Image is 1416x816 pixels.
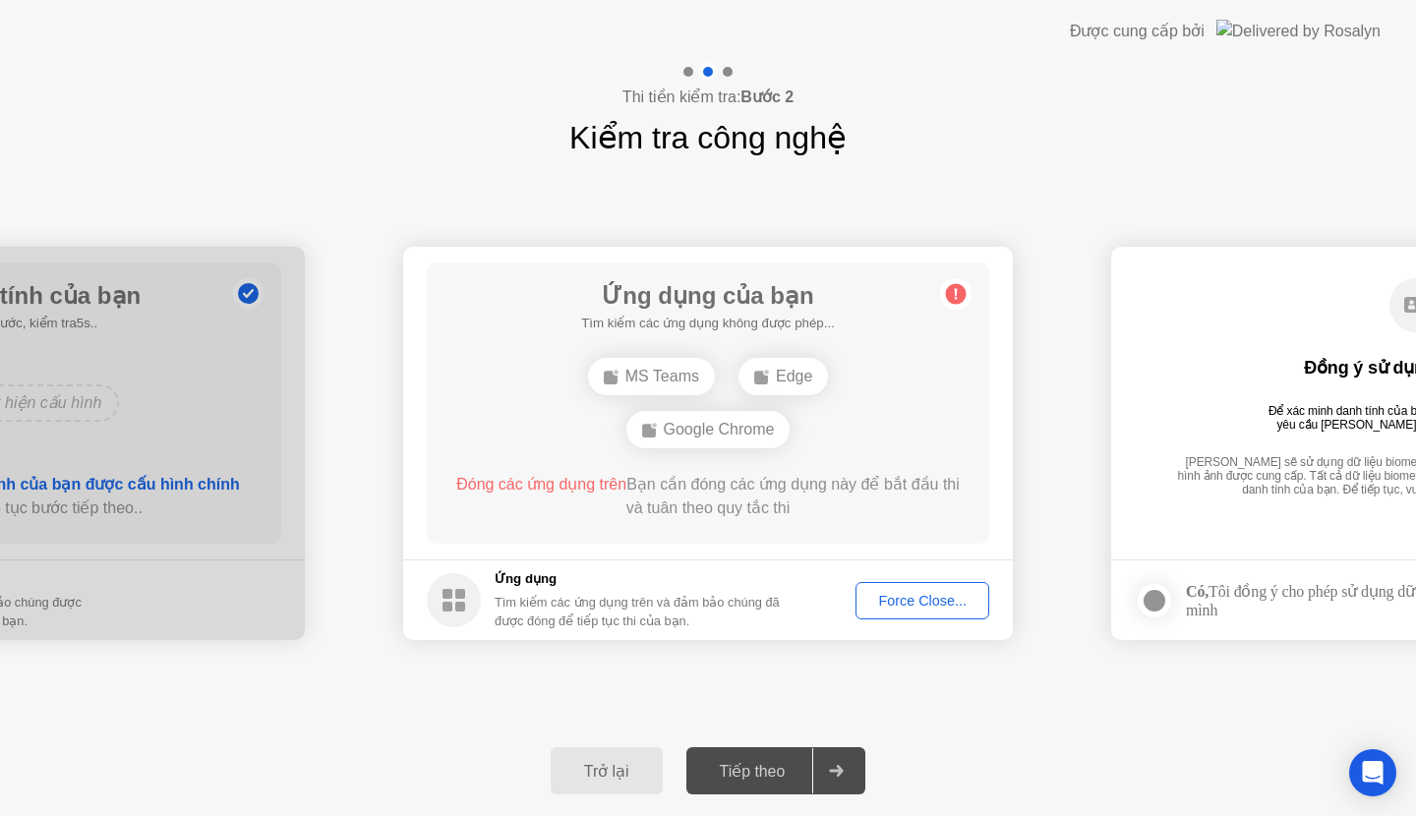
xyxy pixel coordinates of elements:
[557,762,657,781] div: Trở lại
[1070,20,1205,43] div: Được cung cấp bởi
[738,358,828,395] div: Edge
[581,278,835,314] h1: Ứng dụng của bạn
[495,569,793,589] h5: Ứng dụng
[740,88,794,105] b: Bước 2
[569,114,847,161] h1: Kiểm tra công nghệ
[456,476,626,493] span: Đóng các ứng dụng trên
[622,86,794,109] h4: Thi tiền kiểm tra:
[1349,749,1396,796] div: Open Intercom Messenger
[495,593,793,630] div: Tìm kiếm các ứng dụng trên và đảm bảo chúng đã được đóng để tiếp tục thi của bạn.
[1186,583,1209,600] strong: Có,
[862,593,982,609] div: Force Close...
[455,473,962,520] div: Bạn cần đóng các ứng dụng này để bắt đầu thi và tuân theo quy tắc thi
[1216,20,1381,42] img: Delivered by Rosalyn
[588,358,715,395] div: MS Teams
[692,762,813,781] div: Tiếp theo
[626,411,791,448] div: Google Chrome
[551,747,663,794] button: Trở lại
[686,747,866,794] button: Tiếp theo
[581,314,835,333] h5: Tìm kiếm các ứng dụng không được phép...
[855,582,989,619] button: Force Close...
